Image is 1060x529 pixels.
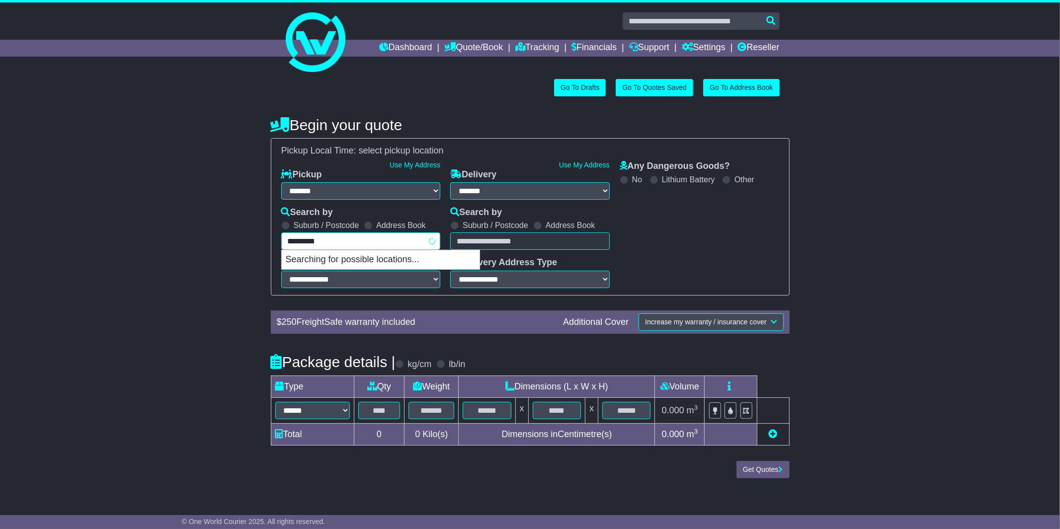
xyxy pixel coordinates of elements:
span: 250 [282,317,297,327]
button: Increase my warranty / insurance cover [639,313,783,331]
a: Go To Address Book [703,79,779,96]
td: 0 [354,424,405,446]
label: Suburb / Postcode [294,221,359,230]
div: Pickup Local Time: [276,146,784,156]
label: Pickup [281,169,322,180]
sup: 3 [694,404,698,411]
span: select pickup location [359,146,444,155]
td: Volume [655,376,705,397]
label: lb/in [449,359,465,370]
span: © One World Courier 2025. All rights reserved. [182,518,326,526]
label: Delivery [450,169,496,180]
label: No [632,175,642,184]
td: x [585,397,598,423]
td: Kilo(s) [405,424,459,446]
span: m [687,429,698,439]
label: Any Dangerous Goods? [620,161,730,172]
span: 0.000 [662,429,684,439]
h4: Package details | [271,354,396,370]
label: Suburb / Postcode [463,221,528,230]
label: Search by [281,207,333,218]
a: Settings [682,40,726,57]
label: Address Book [546,221,595,230]
a: Add new item [769,429,778,439]
label: Search by [450,207,502,218]
div: Additional Cover [558,317,634,328]
td: Dimensions (L x W x H) [459,376,655,397]
label: Lithium Battery [662,175,715,184]
button: Get Quotes [736,461,790,478]
td: Dimensions in Centimetre(s) [459,424,655,446]
td: x [515,397,528,423]
span: Increase my warranty / insurance cover [645,318,766,326]
a: Use My Address [559,161,610,169]
span: 0.000 [662,405,684,415]
label: Address Book [376,221,426,230]
a: Support [629,40,669,57]
a: Tracking [515,40,559,57]
a: Go To Quotes Saved [616,79,693,96]
a: Quote/Book [444,40,503,57]
h4: Begin your quote [271,117,790,133]
sup: 3 [694,428,698,435]
label: Other [734,175,754,184]
div: $ FreightSafe warranty included [272,317,559,328]
a: Reseller [737,40,779,57]
td: Total [271,424,354,446]
a: Go To Drafts [554,79,606,96]
label: kg/cm [408,359,431,370]
p: Searching for possible locations... [282,250,480,269]
a: Use My Address [390,161,440,169]
span: m [687,405,698,415]
td: Qty [354,376,405,397]
a: Dashboard [379,40,432,57]
label: Delivery Address Type [450,257,557,268]
a: Financials [571,40,617,57]
span: 0 [415,429,420,439]
td: Weight [405,376,459,397]
td: Type [271,376,354,397]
